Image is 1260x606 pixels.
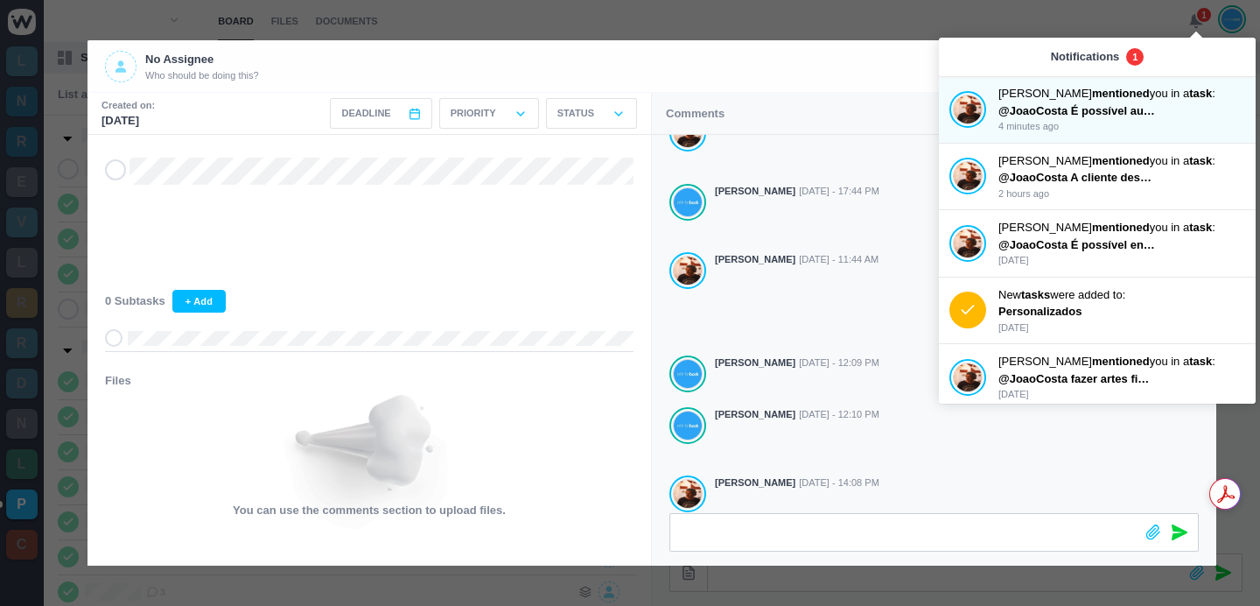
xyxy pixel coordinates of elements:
[451,106,496,121] p: Priority
[954,229,982,258] img: Antonio Lopes
[998,286,1245,304] p: New were added to:
[949,353,1245,402] a: Antonio Lopes [PERSON_NAME]mentionedyou in atask: @JoaoCosta fazer artes finais V6 [DATE]
[998,119,1245,134] p: 4 minutes ago
[998,187,1245,201] p: 2 hours ago
[998,353,1245,370] p: [PERSON_NAME] you in a :
[101,98,155,113] small: Created on:
[666,105,724,123] p: Comments
[1092,154,1150,167] strong: mentioned
[954,363,982,392] img: Antonio Lopes
[998,303,1156,321] p: Personalizados
[949,85,1245,134] a: Antonio Lopes [PERSON_NAME]mentionedyou in atask: @JoaoCosta É possível aumentar um pouco o taman...
[949,286,1245,335] a: Newtaskswere added to: Personalizados [DATE]
[998,372,1178,385] span: @JoaoCosta fazer artes finais V6
[1092,355,1150,368] strong: mentioned
[1189,87,1212,100] strong: task
[101,112,155,130] p: [DATE]
[949,152,1245,201] a: Antonio Lopes [PERSON_NAME]mentionedyou in atask: @JoaoCosta A cliente deseja fazer um teste com ...
[998,387,1245,402] p: [DATE]
[1092,221,1150,234] strong: mentioned
[1021,288,1050,301] strong: tasks
[341,106,390,121] span: Deadline
[1189,221,1212,234] strong: task
[998,321,1245,335] p: [DATE]
[145,68,259,83] span: Who should be doing this?
[1051,48,1120,66] p: Notifications
[998,219,1245,236] p: [PERSON_NAME] you in a :
[949,219,1245,268] a: Antonio Lopes [PERSON_NAME]mentionedyou in atask: @JoaoCosta É possível enviar-me propostas de la...
[145,51,259,68] p: No Assignee
[954,95,982,124] img: Antonio Lopes
[998,152,1245,170] p: [PERSON_NAME] you in a :
[557,106,594,121] p: Status
[998,85,1245,102] p: [PERSON_NAME] you in a :
[954,161,982,191] img: Antonio Lopes
[998,253,1245,268] p: [DATE]
[1126,48,1144,66] span: 1
[1092,87,1150,100] strong: mentioned
[1189,355,1212,368] strong: task
[1189,154,1212,167] strong: task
